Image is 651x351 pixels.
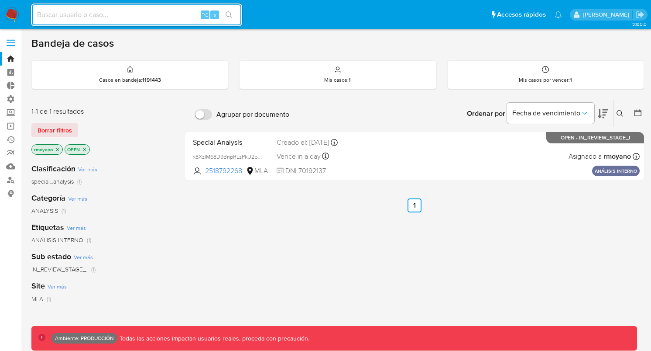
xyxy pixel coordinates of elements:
[32,9,241,21] input: Buscar usuario o caso...
[213,10,216,19] span: s
[635,10,644,19] a: Salir
[583,10,632,19] p: rodrigo.moyano@mercadolibre.com
[497,10,546,19] span: Accesos rápidos
[117,334,309,343] p: Todas las acciones impactan usuarios reales, proceda con precaución.
[202,10,208,19] span: ⌥
[555,11,562,18] a: Notificaciones
[220,9,238,21] button: search-icon
[55,337,114,340] p: Ambiente: PRODUCCIÓN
